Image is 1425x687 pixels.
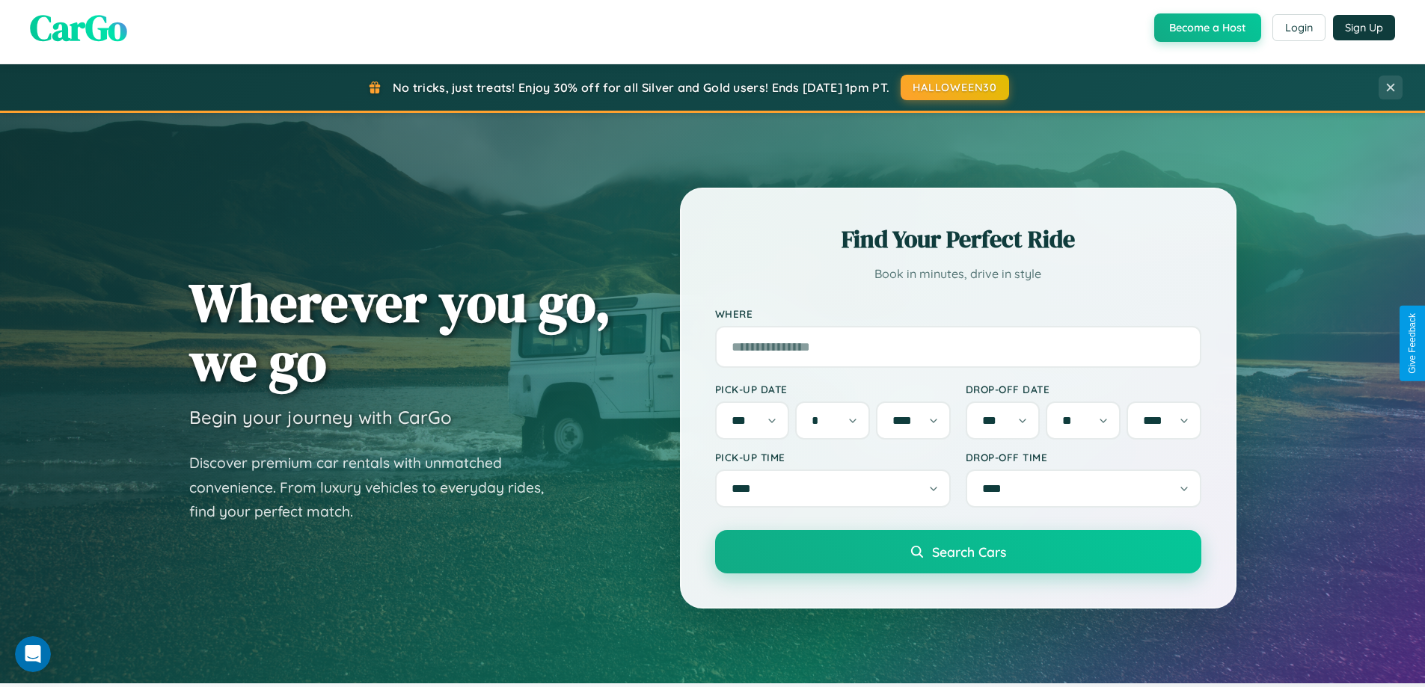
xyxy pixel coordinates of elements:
label: Pick-up Time [715,451,951,463]
button: Login [1272,14,1326,41]
label: Drop-off Date [966,383,1201,395]
button: Search Cars [715,530,1201,573]
h3: Begin your journey with CarGo [189,406,452,428]
span: CarGo [30,3,127,52]
div: Give Feedback [1407,313,1418,374]
label: Pick-up Date [715,383,951,395]
label: Where [715,307,1201,320]
span: Search Cars [932,543,1006,560]
iframe: Intercom live chat [15,636,51,672]
h2: Find Your Perfect Ride [715,223,1201,256]
p: Discover premium car rentals with unmatched convenience. From luxury vehicles to everyday rides, ... [189,451,563,524]
button: Become a Host [1154,13,1261,42]
h1: Wherever you go, we go [189,273,611,391]
p: Book in minutes, drive in style [715,263,1201,285]
span: No tricks, just treats! Enjoy 30% off for all Silver and Gold users! Ends [DATE] 1pm PT. [393,80,889,95]
button: HALLOWEEN30 [901,75,1009,100]
label: Drop-off Time [966,451,1201,463]
button: Sign Up [1333,15,1395,40]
